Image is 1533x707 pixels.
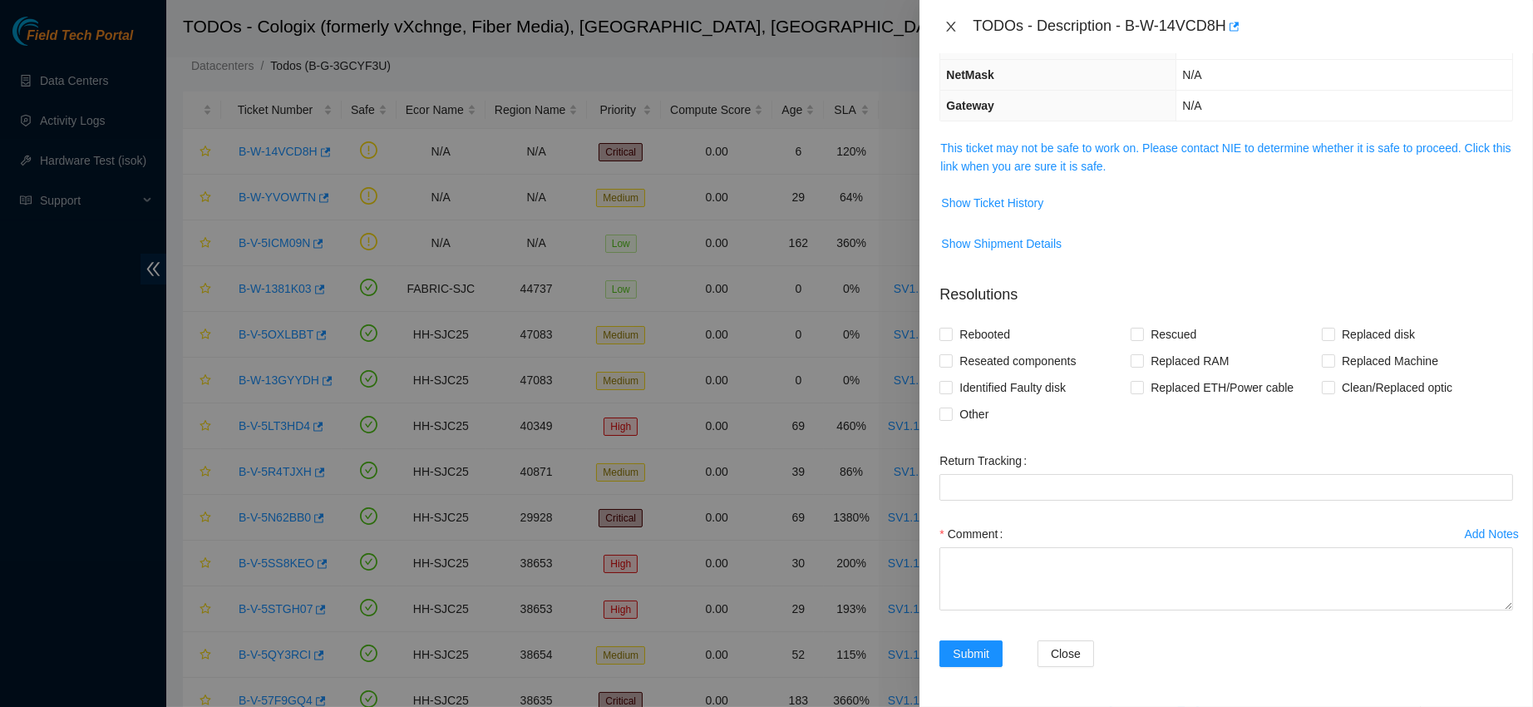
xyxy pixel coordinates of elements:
span: NetMask [946,68,994,82]
span: Replaced RAM [1144,348,1235,374]
button: Show Ticket History [940,190,1044,216]
span: Clean/Replaced optic [1335,374,1459,401]
span: Rebooted [953,321,1017,348]
button: Show Shipment Details [940,230,1062,257]
span: Replaced disk [1335,321,1422,348]
span: Submit [953,645,989,663]
span: Show Ticket History [941,194,1043,212]
span: N/A [1182,99,1201,112]
span: N/A [1182,68,1201,82]
label: Return Tracking [939,447,1033,474]
span: Gateway [946,99,994,112]
span: Close [1051,645,1081,663]
span: close [944,20,958,33]
span: Replaced Machine [1335,348,1445,374]
label: Comment [939,521,1009,547]
button: Submit [939,640,1003,667]
button: Close [1038,640,1094,667]
span: Rescued [1144,321,1203,348]
span: Replaced ETH/Power cable [1144,374,1300,401]
span: Other [953,401,995,428]
span: Identified Faulty disk [953,374,1072,401]
a: This ticket may not be safe to work on. Please contact NIE to determine whether it is safe to pro... [940,141,1511,173]
button: Close [939,19,963,35]
p: Resolutions [939,270,1513,306]
button: Add Notes [1464,521,1520,547]
div: TODOs - Description - B-W-14VCD8H [973,13,1513,40]
textarea: Comment [939,547,1513,611]
span: Reseated components [953,348,1082,374]
span: Show Shipment Details [941,235,1062,253]
div: Add Notes [1465,528,1519,540]
input: Return Tracking [939,474,1513,501]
